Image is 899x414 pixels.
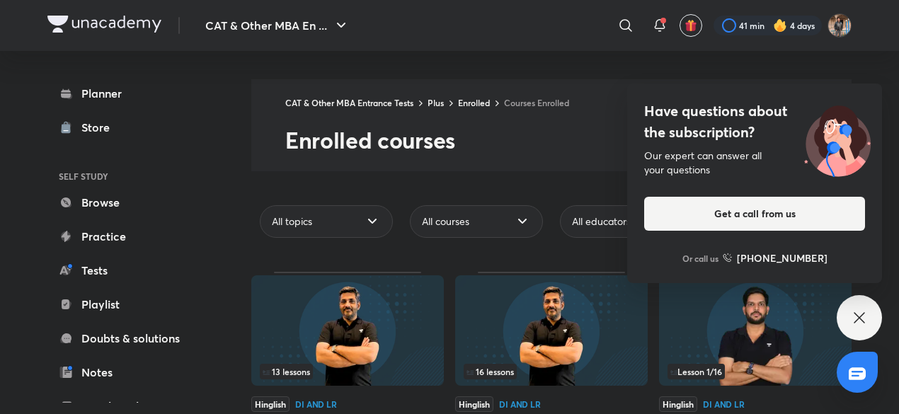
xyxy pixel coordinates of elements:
a: Courses Enrolled [504,97,569,108]
a: Enrolled [458,97,490,108]
div: Our expert can answer all your questions [644,149,865,177]
div: infocontainer [260,364,435,379]
img: ttu_illustration_new.svg [793,100,882,177]
span: 16 lessons [466,367,514,376]
div: left [260,364,435,379]
a: Plus [428,97,444,108]
a: Notes [47,358,212,386]
img: avatar [685,19,697,32]
a: [PHONE_NUMBER] [723,251,828,265]
img: Company Logo [47,16,161,33]
div: Store [81,119,118,136]
a: Browse [47,188,212,217]
div: infosection [668,364,843,379]
h6: SELF STUDY [47,164,212,188]
a: Store [47,113,212,142]
span: Hinglish [455,396,493,412]
button: Get a call from us [644,197,865,231]
p: Or call us [682,252,718,265]
img: Thumbnail [455,275,648,386]
a: Doubts & solutions [47,324,212,352]
h4: Have questions about the subscription? [644,100,865,143]
a: Tests [47,256,212,284]
button: avatar [680,14,702,37]
div: left [668,364,843,379]
div: infocontainer [464,364,639,379]
div: DI and LR [295,400,337,408]
span: All educators [572,214,631,229]
img: Mayank kardam [828,13,852,38]
a: Company Logo [47,16,161,36]
img: streak [773,18,787,33]
div: DI and LR [703,400,745,408]
span: Hinglish [659,396,697,412]
a: Planner [47,79,212,108]
a: Practice [47,222,212,251]
h2: Enrolled courses [285,126,852,154]
a: Playlist [47,290,212,318]
img: Thumbnail [659,275,852,386]
div: left [464,364,639,379]
span: Hinglish [251,396,290,412]
span: All topics [272,214,312,229]
div: DI and LR [499,400,541,408]
span: Lesson 1 / 16 [670,367,722,376]
img: Thumbnail [251,275,444,386]
span: 13 lessons [263,367,310,376]
h6: [PHONE_NUMBER] [737,251,828,265]
div: infosection [260,364,435,379]
a: CAT & Other MBA Entrance Tests [285,97,413,108]
div: infocontainer [668,364,843,379]
div: infosection [464,364,639,379]
button: CAT & Other MBA En ... [197,11,358,40]
span: All courses [422,214,469,229]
